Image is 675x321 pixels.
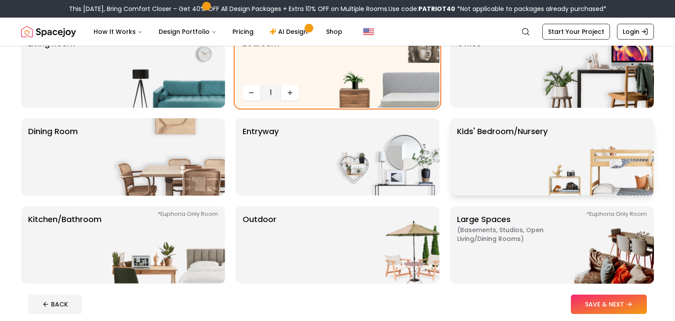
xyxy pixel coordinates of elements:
img: Spacejoy Logo [21,23,76,40]
p: Living Room [28,37,75,101]
button: Design Portfolio [152,23,224,40]
button: How It Works [87,23,150,40]
a: Start Your Project [542,24,610,40]
img: Office [541,30,654,108]
nav: Main [87,23,349,40]
span: 1 [264,88,278,98]
a: Pricing [225,23,261,40]
p: Kids' Bedroom/Nursery [457,125,548,189]
img: Large Spaces *Euphoria Only [541,206,654,284]
span: ( Basements, Studios, Open living/dining rooms ) [457,226,567,243]
a: Login [617,24,654,40]
p: Outdoor [243,213,276,277]
img: United States [363,26,374,37]
img: Dining Room [112,118,225,196]
button: BACK [28,295,82,314]
p: Dining Room [28,125,78,189]
p: Kitchen/Bathroom [28,213,102,277]
b: PATRIOT40 [418,4,455,13]
button: SAVE & NEXT [571,295,647,314]
img: entryway [327,118,439,196]
p: Bedroom [243,37,279,81]
img: Kitchen/Bathroom *Euphoria Only [112,206,225,284]
button: Decrease quantity [243,85,260,101]
p: Office [457,37,481,101]
span: *Not applicable to packages already purchased* [455,4,606,13]
img: Kids' Bedroom/Nursery [541,118,654,196]
a: Shop [319,23,349,40]
img: Outdoor [327,206,439,284]
span: Use code: [388,4,455,13]
p: Large Spaces [457,213,567,277]
a: Spacejoy [21,23,76,40]
img: Living Room [112,30,225,108]
p: entryway [243,125,279,189]
nav: Global [21,18,654,46]
a: AI Design [262,23,317,40]
button: Increase quantity [281,85,299,101]
div: This [DATE], Bring Comfort Closer – Get 40% OFF All Design Packages + Extra 10% OFF on Multiple R... [69,4,606,13]
img: Bedroom [327,30,439,108]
